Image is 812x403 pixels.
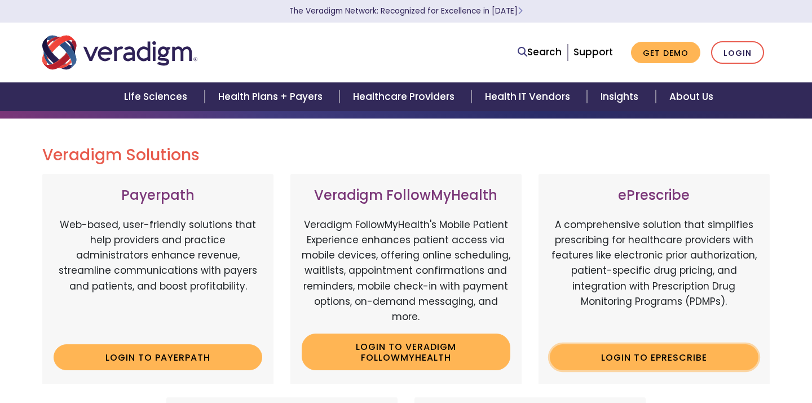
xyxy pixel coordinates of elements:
[656,82,727,111] a: About Us
[42,146,770,165] h2: Veradigm Solutions
[302,334,510,370] a: Login to Veradigm FollowMyHealth
[711,41,764,64] a: Login
[111,82,204,111] a: Life Sciences
[302,217,510,325] p: Veradigm FollowMyHealth's Mobile Patient Experience enhances patient access via mobile devices, o...
[302,187,510,204] h3: Veradigm FollowMyHealth
[42,34,197,71] img: Veradigm logo
[518,45,562,60] a: Search
[205,82,339,111] a: Health Plans + Payers
[54,187,262,204] h3: Payerpath
[339,82,471,111] a: Healthcare Providers
[518,6,523,16] span: Learn More
[631,42,700,64] a: Get Demo
[54,344,262,370] a: Login to Payerpath
[550,344,758,370] a: Login to ePrescribe
[54,217,262,336] p: Web-based, user-friendly solutions that help providers and practice administrators enhance revenu...
[573,45,613,59] a: Support
[550,217,758,336] p: A comprehensive solution that simplifies prescribing for healthcare providers with features like ...
[289,6,523,16] a: The Veradigm Network: Recognized for Excellence in [DATE]Learn More
[587,82,655,111] a: Insights
[550,187,758,204] h3: ePrescribe
[471,82,587,111] a: Health IT Vendors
